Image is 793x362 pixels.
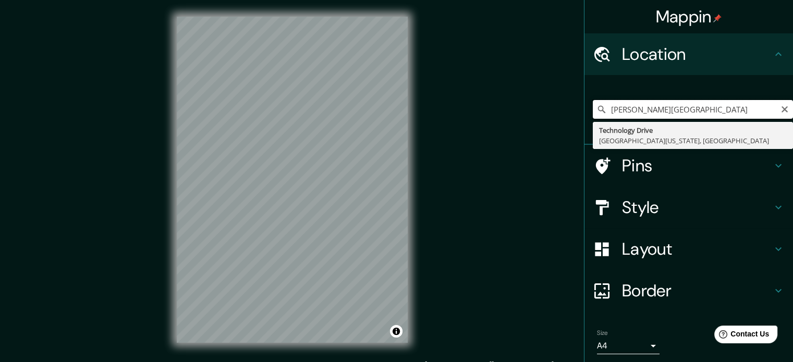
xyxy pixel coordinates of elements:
[599,125,787,135] div: Technology Drive
[713,14,722,22] img: pin-icon.png
[597,329,608,338] label: Size
[622,44,772,65] h4: Location
[584,33,793,75] div: Location
[177,17,408,343] canvas: Map
[599,135,787,146] div: [GEOGRAPHIC_DATA][US_STATE], [GEOGRAPHIC_DATA]
[656,6,722,27] h4: Mappin
[622,280,772,301] h4: Border
[584,145,793,186] div: Pins
[584,186,793,228] div: Style
[597,338,660,354] div: A4
[780,104,789,114] button: Clear
[622,155,772,176] h4: Pins
[700,321,782,351] iframe: Help widget launcher
[622,197,772,218] h4: Style
[593,100,793,119] input: Pick your city or area
[622,239,772,259] h4: Layout
[390,325,402,338] button: Toggle attribution
[584,270,793,311] div: Border
[584,228,793,270] div: Layout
